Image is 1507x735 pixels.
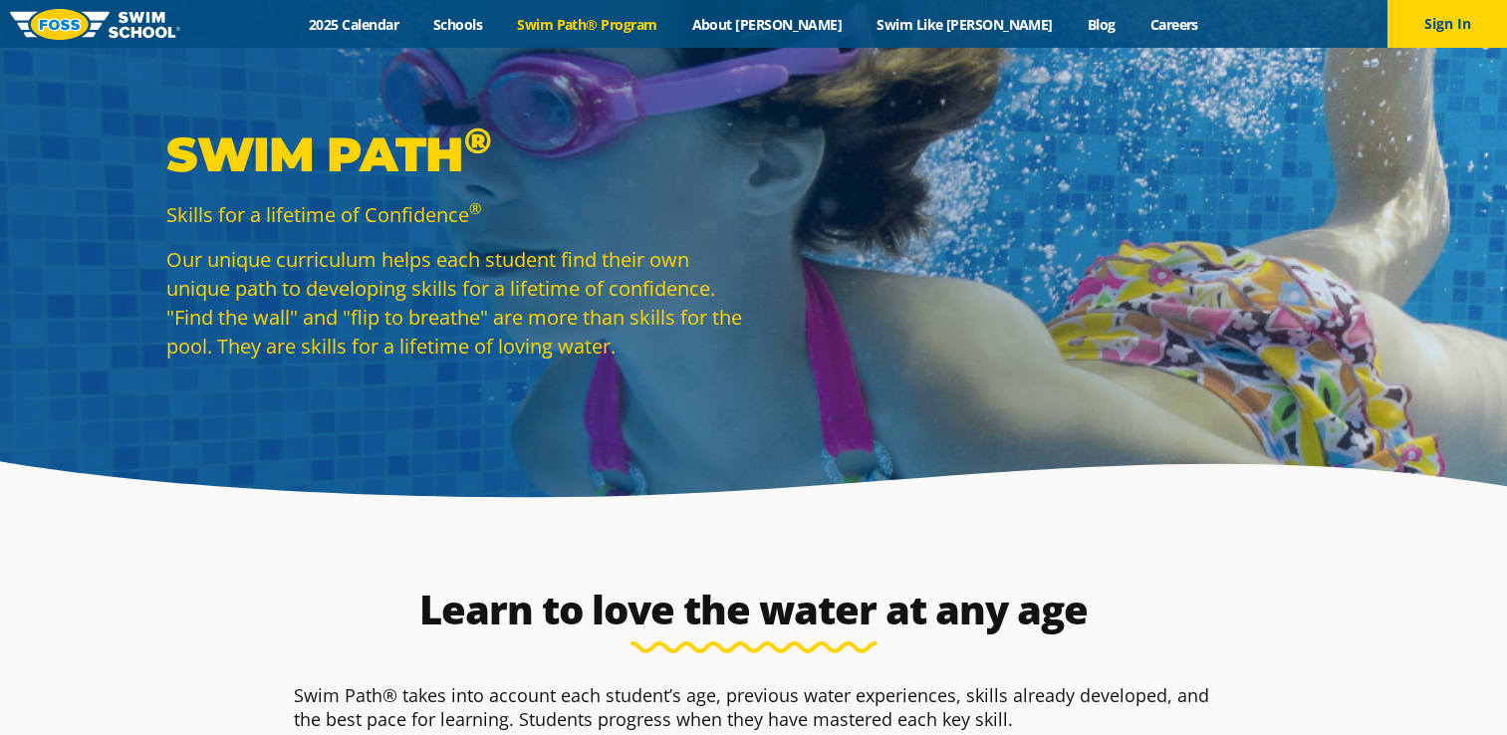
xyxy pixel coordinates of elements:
p: Our unique curriculum helps each student find their own unique path to developing skills for a li... [166,245,744,361]
a: Schools [416,15,500,34]
a: Swim Path® Program [500,15,674,34]
a: About [PERSON_NAME] [674,15,860,34]
a: Swim Like [PERSON_NAME] [860,15,1071,34]
a: Careers [1132,15,1215,34]
p: Skills for a lifetime of Confidence [166,200,744,229]
p: Swim Path® takes into account each student’s age, previous water experiences, skills already deve... [294,683,1214,731]
p: Swim Path [166,124,744,184]
sup: ® [464,119,491,162]
a: Blog [1070,15,1132,34]
img: FOSS Swim School Logo [10,9,180,40]
sup: ® [469,198,481,218]
h2: Learn to love the water at any age [284,586,1224,633]
a: 2025 Calendar [292,15,416,34]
